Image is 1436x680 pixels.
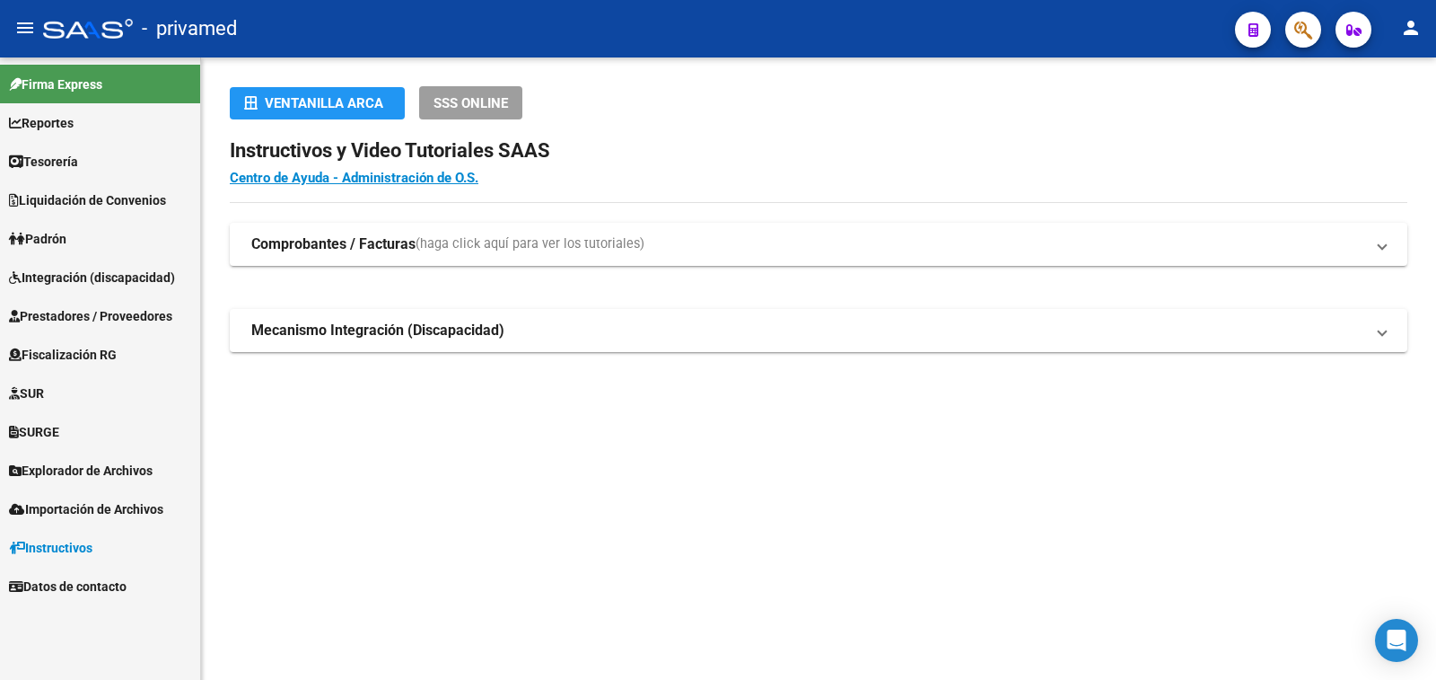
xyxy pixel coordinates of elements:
[14,17,36,39] mat-icon: menu
[9,345,117,365] span: Fiscalización RG
[9,113,74,133] span: Reportes
[230,223,1407,266] mat-expansion-panel-header: Comprobantes / Facturas(haga click aquí para ver los tutoriales)
[9,461,153,481] span: Explorador de Archivos
[9,229,66,249] span: Padrón
[9,152,78,172] span: Tesorería
[9,538,92,558] span: Instructivos
[1400,17,1422,39] mat-icon: person
[1375,619,1418,662] div: Open Intercom Messenger
[433,95,508,111] span: SSS ONLINE
[9,422,59,442] span: SURGE
[9,190,166,210] span: Liquidación de Convenios
[9,499,163,519] span: Importación de Archivos
[230,87,405,119] button: Ventanilla ARCA
[251,321,504,340] strong: Mecanismo Integración (Discapacidad)
[419,86,522,119] button: SSS ONLINE
[9,75,102,94] span: Firma Express
[244,87,390,119] div: Ventanilla ARCA
[251,234,416,254] strong: Comprobantes / Facturas
[230,309,1407,352] mat-expansion-panel-header: Mecanismo Integración (Discapacidad)
[230,170,478,186] a: Centro de Ayuda - Administración de O.S.
[230,134,1407,168] h2: Instructivos y Video Tutoriales SAAS
[9,268,175,287] span: Integración (discapacidad)
[9,306,172,326] span: Prestadores / Proveedores
[9,577,127,596] span: Datos de contacto
[9,384,44,403] span: SUR
[142,9,237,49] span: - privamed
[416,234,644,254] span: (haga click aquí para ver los tutoriales)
